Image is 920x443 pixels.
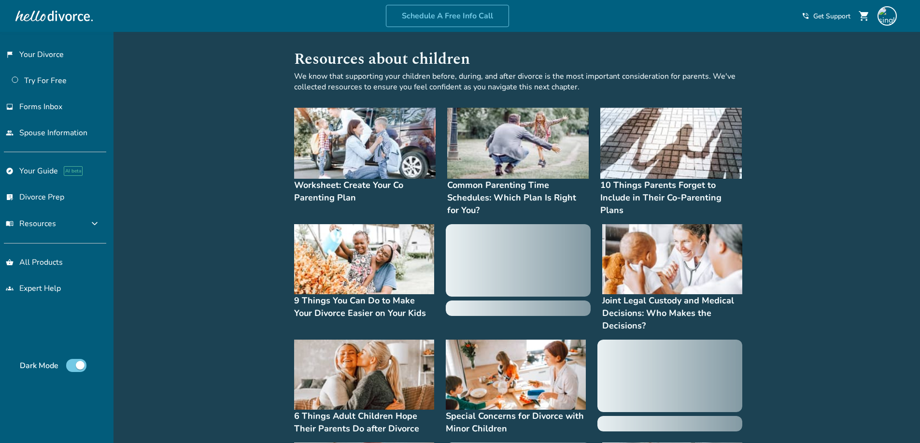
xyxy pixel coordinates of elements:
span: AI beta [64,166,83,176]
a: 9 Things You Can Do to Make Your Divorce Easier on Your Kids9 Things You Can Do to Make Your Divo... [294,224,434,319]
a: Special Concerns for Divorce with Minor ChildrenSpecial Concerns for Divorce with Minor Children [446,340,586,435]
span: Resources [6,218,56,229]
span: Dark Mode [20,360,58,371]
span: inbox [6,103,14,111]
img: Common Parenting Time Schedules: Which Plan Is Right for You? [447,108,589,179]
span: explore [6,167,14,175]
span: shopping_basket [6,258,14,266]
img: Special Concerns for Divorce with Minor Children [446,340,586,410]
a: 6 Things Adult Children Hope Their Parents Do after Divorce6 Things Adult Children Hope Their Par... [294,340,434,435]
a: Joint Legal Custody and Medical Decisions: Who Makes the Decisions?Joint Legal Custody and Medica... [602,224,742,332]
span: Get Support [813,12,850,21]
h4: Worksheet: Create Your Co Parenting Plan [294,179,436,204]
a: Worksheet: Create Your Co Parenting PlanWorksheet: Create Your Co Parenting Plan [294,108,436,204]
a: Common Parenting Time Schedules: Which Plan Is Right for You?Common Parenting Time Schedules: Whi... [447,108,589,216]
h4: 10 Things Parents Forget to Include in Their Co-Parenting Plans [600,179,742,216]
span: flag_2 [6,51,14,58]
h4: Special Concerns for Divorce with Minor Children [446,410,586,435]
p: We know that supporting your children before, during, and after divorce is the most important con... [294,71,742,92]
a: phone_in_talkGet Support [802,12,850,21]
a: 10 Things Parents Forget to Include in Their Co-Parenting Plans10 Things Parents Forget to Includ... [600,108,742,216]
img: singlefileline@hellodivorce.com [878,6,897,26]
a: Schedule A Free Info Call [386,5,509,27]
h4: Common Parenting Time Schedules: Which Plan Is Right for You? [447,179,589,216]
span: Forms Inbox [19,101,62,112]
span: people [6,129,14,137]
h1: Resources about children [294,47,742,71]
img: Worksheet: Create Your Co Parenting Plan [294,108,436,179]
h4: Joint Legal Custody and Medical Decisions: Who Makes the Decisions? [602,294,742,332]
h4: 6 Things Adult Children Hope Their Parents Do after Divorce [294,410,434,435]
span: phone_in_talk [802,12,809,20]
img: 6 Things Adult Children Hope Their Parents Do after Divorce [294,340,434,410]
span: list_alt_check [6,193,14,201]
img: 10 Things Parents Forget to Include in Their Co-Parenting Plans [600,108,742,179]
span: groups [6,285,14,292]
img: 9 Things You Can Do to Make Your Divorce Easier on Your Kids [294,224,434,294]
h4: 9 Things You Can Do to Make Your Divorce Easier on Your Kids [294,294,434,319]
span: expand_more [89,218,100,229]
span: menu_book [6,220,14,228]
span: shopping_cart [858,10,870,22]
img: Joint Legal Custody and Medical Decisions: Who Makes the Decisions? [602,224,742,294]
